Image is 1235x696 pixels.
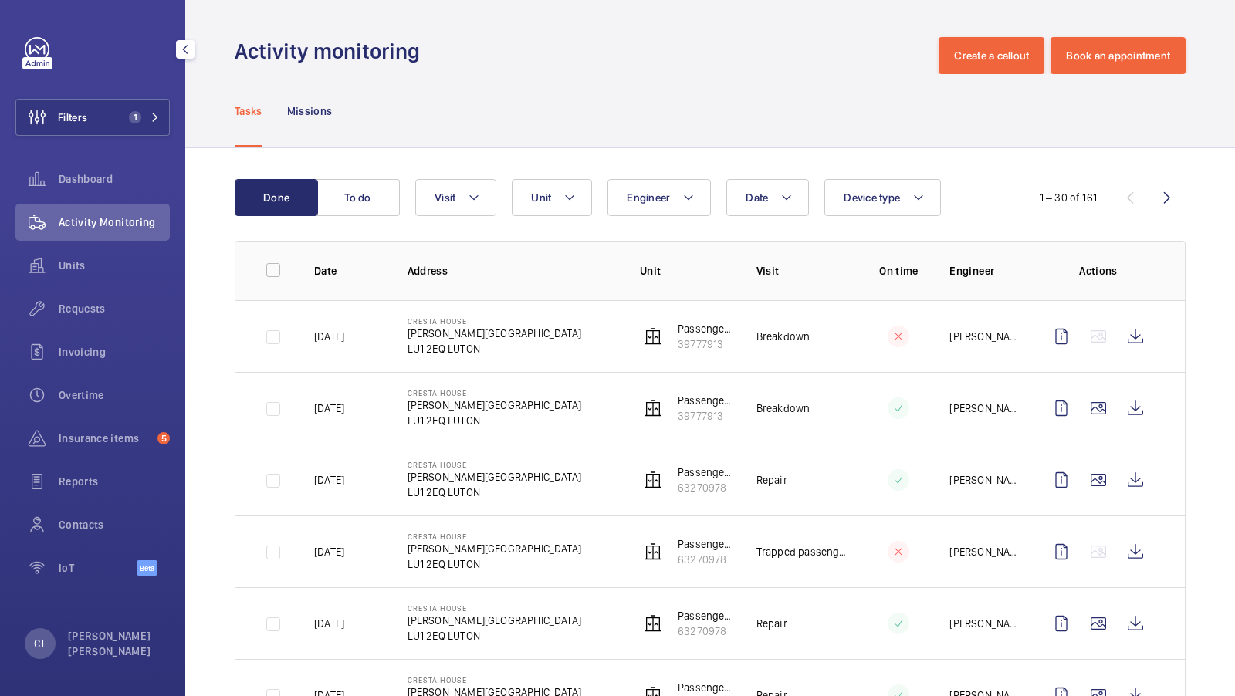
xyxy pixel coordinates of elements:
[726,179,809,216] button: Date
[949,400,1018,416] p: [PERSON_NAME]
[408,469,581,485] p: [PERSON_NAME][GEOGRAPHIC_DATA]
[435,191,455,204] span: Visit
[644,399,662,417] img: elevator.svg
[756,400,810,416] p: Breakdown
[59,258,170,273] span: Units
[59,171,170,187] span: Dashboard
[678,536,732,552] p: Passenger Lift 2 fire fighter
[1051,37,1186,74] button: Book an appointment
[408,613,581,628] p: [PERSON_NAME][GEOGRAPHIC_DATA]
[59,474,170,489] span: Reports
[949,472,1018,488] p: [PERSON_NAME]
[756,263,848,279] p: Visit
[235,179,318,216] button: Done
[59,301,170,316] span: Requests
[408,388,581,397] p: Cresta House
[756,544,848,559] p: Trapped passenger
[408,316,581,326] p: Cresta House
[314,472,344,488] p: [DATE]
[949,329,1018,344] p: [PERSON_NAME]
[746,191,768,204] span: Date
[314,400,344,416] p: [DATE]
[408,326,581,341] p: [PERSON_NAME][GEOGRAPHIC_DATA]
[314,544,344,559] p: [DATE]
[408,628,581,644] p: LU1 2EQ LUTON
[408,341,581,356] p: LU1 2EQ LUTON
[644,327,662,346] img: elevator.svg
[756,329,810,344] p: Breakdown
[408,460,581,469] p: Cresta House
[512,179,592,216] button: Unit
[34,636,46,651] p: CT
[408,532,581,541] p: Cresta House
[824,179,941,216] button: Device type
[129,111,141,123] span: 1
[408,556,581,572] p: LU1 2EQ LUTON
[408,413,581,428] p: LU1 2EQ LUTON
[644,542,662,561] img: elevator.svg
[678,393,732,408] p: Passenger Lift 1
[287,103,333,119] p: Missions
[1043,263,1154,279] p: Actions
[1040,190,1097,205] div: 1 – 30 of 161
[644,471,662,489] img: elevator.svg
[408,397,581,413] p: [PERSON_NAME][GEOGRAPHIC_DATA]
[678,608,732,623] p: Passenger Lift 2 fire fighter
[949,616,1018,631] p: [PERSON_NAME]
[415,179,496,216] button: Visit
[678,680,732,695] p: Passenger Lift 2 fire fighter
[844,191,900,204] span: Device type
[59,517,170,532] span: Contacts
[678,480,732,495] p: 63270978
[756,616,787,631] p: Repair
[58,110,87,125] span: Filters
[59,344,170,360] span: Invoicing
[157,432,170,444] span: 5
[314,329,344,344] p: [DATE]
[640,263,732,279] p: Unit
[408,263,615,279] p: Address
[408,541,581,556] p: [PERSON_NAME][GEOGRAPHIC_DATA]
[607,179,711,216] button: Engineer
[531,191,551,204] span: Unit
[949,263,1018,279] p: Engineer
[408,675,581,684] p: Cresta House
[316,179,400,216] button: To do
[678,321,732,336] p: Passenger Lift 1
[678,552,732,567] p: 63270978
[235,37,429,66] h1: Activity monitoring
[872,263,925,279] p: On time
[939,37,1044,74] button: Create a callout
[68,628,161,659] p: [PERSON_NAME] [PERSON_NAME]
[59,387,170,403] span: Overtime
[314,263,383,279] p: Date
[678,336,732,352] p: 39777913
[627,191,670,204] span: Engineer
[15,99,170,136] button: Filters1
[59,560,137,576] span: IoT
[59,431,151,446] span: Insurance items
[678,408,732,424] p: 39777913
[408,603,581,613] p: Cresta House
[949,544,1018,559] p: [PERSON_NAME]
[678,623,732,639] p: 63270978
[235,103,262,119] p: Tasks
[314,616,344,631] p: [DATE]
[644,614,662,633] img: elevator.svg
[678,465,732,480] p: Passenger Lift 2 fire fighter
[137,560,157,576] span: Beta
[59,215,170,230] span: Activity Monitoring
[756,472,787,488] p: Repair
[408,485,581,500] p: LU1 2EQ LUTON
